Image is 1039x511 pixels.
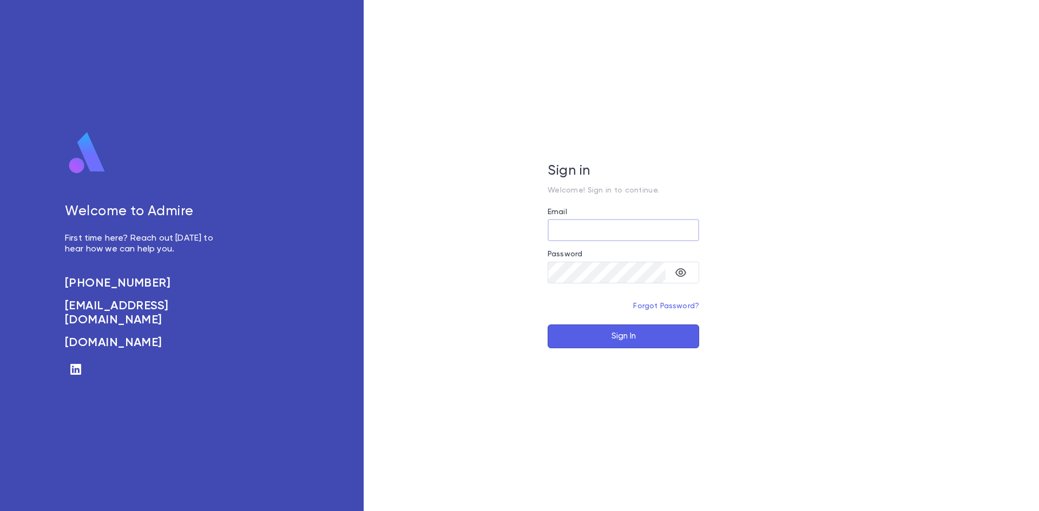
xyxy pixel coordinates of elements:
p: First time here? Reach out [DATE] to hear how we can help you. [65,233,225,255]
a: [EMAIL_ADDRESS][DOMAIN_NAME] [65,299,225,327]
a: [DOMAIN_NAME] [65,336,225,350]
h5: Welcome to Admire [65,204,225,220]
p: Welcome! Sign in to continue. [548,186,699,195]
a: Forgot Password? [633,302,699,310]
button: toggle password visibility [670,262,692,283]
label: Email [548,208,567,216]
h5: Sign in [548,163,699,180]
a: [PHONE_NUMBER] [65,276,225,290]
button: Sign In [548,324,699,348]
img: logo [65,131,109,175]
label: Password [548,250,582,258]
